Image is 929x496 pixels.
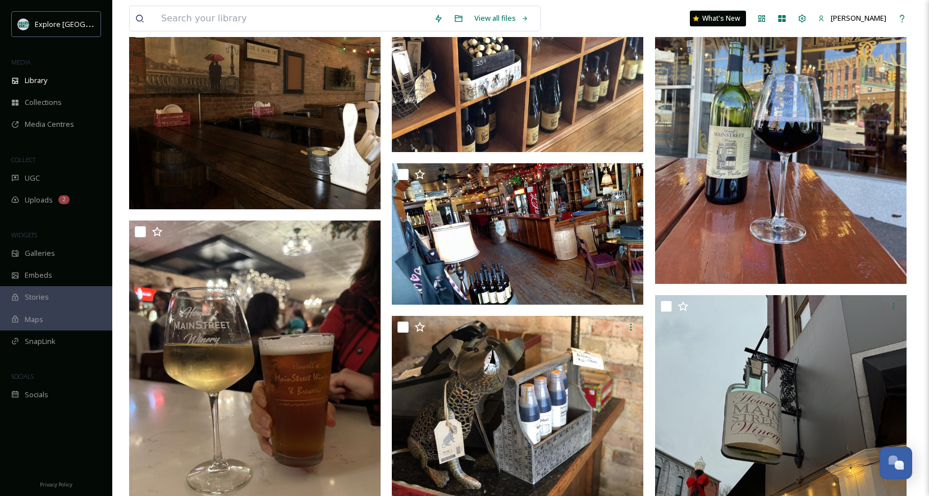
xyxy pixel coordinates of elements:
[11,372,34,380] span: SOCIALS
[11,58,31,66] span: MEDIA
[392,163,643,305] img: winery interior.jpg
[25,389,48,400] span: Socials
[155,6,428,31] input: Search your library
[690,11,746,26] a: What's New
[40,481,72,488] span: Privacy Policy
[25,270,52,281] span: Embeds
[18,19,29,30] img: 67e7af72-b6c8-455a-acf8-98e6fe1b68aa.avif
[880,447,912,479] button: Open Chat
[11,231,37,239] span: WIDGETS
[40,477,72,490] a: Privacy Policy
[35,19,189,29] span: Explore [GEOGRAPHIC_DATA][PERSON_NAME]
[25,248,55,259] span: Galleries
[129,21,381,209] img: Howell MainStreet Winery2.JPG
[11,155,35,164] span: COLLECT
[25,173,40,183] span: UGC
[25,97,62,108] span: Collections
[469,7,534,29] a: View all files
[25,314,43,325] span: Maps
[58,195,70,204] div: 2
[25,195,53,205] span: Uploads
[25,119,74,130] span: Media Centres
[831,13,886,23] span: [PERSON_NAME]
[25,336,56,347] span: SnapLink
[25,292,49,302] span: Stories
[812,7,892,29] a: [PERSON_NAME]
[25,75,47,86] span: Library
